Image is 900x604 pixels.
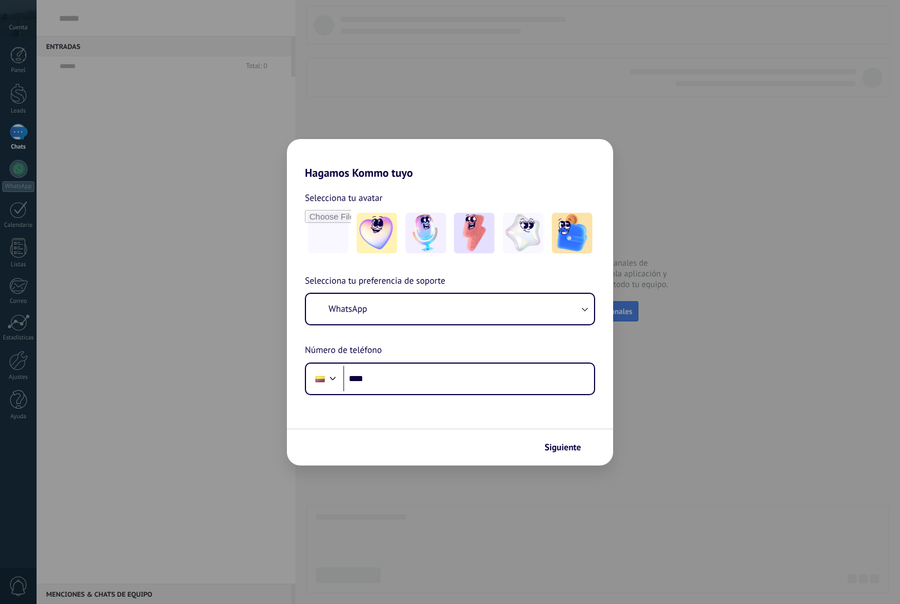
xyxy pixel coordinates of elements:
button: Siguiente [539,438,596,457]
button: WhatsApp [306,294,594,324]
img: -2.jpeg [406,213,446,253]
img: -1.jpeg [357,213,397,253]
img: -4.jpeg [503,213,543,253]
img: -5.jpeg [552,213,592,253]
img: -3.jpeg [454,213,494,253]
div: Ecuador: + 593 [309,367,331,391]
span: Siguiente [544,444,581,451]
span: Selecciona tu preferencia de soporte [305,274,445,289]
span: Número de teléfono [305,343,382,358]
span: WhatsApp [328,303,367,315]
span: Selecciona tu avatar [305,191,382,205]
h2: Hagamos Kommo tuyo [287,139,613,180]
